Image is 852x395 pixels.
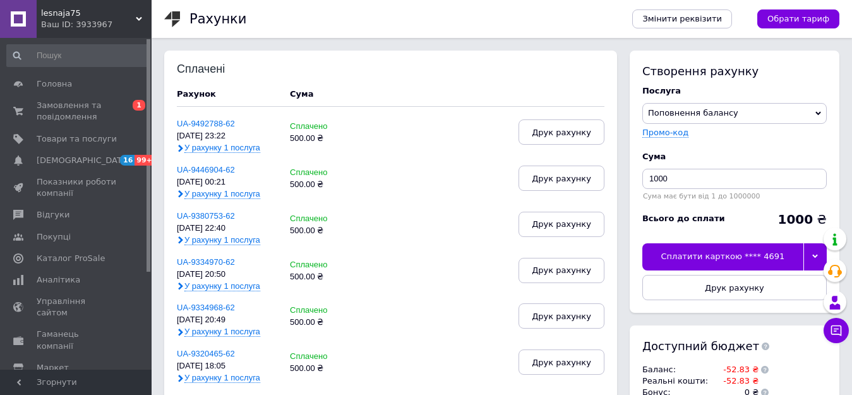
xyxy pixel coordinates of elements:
[290,352,358,362] div: Сплачено
[177,224,277,233] div: [DATE] 22:40
[519,349,604,375] button: Друк рахунку
[177,63,260,76] div: Сплачені
[177,88,277,100] div: Рахунок
[177,131,277,141] div: [DATE] 23:22
[290,306,358,315] div: Сплачено
[824,318,849,343] button: Чат з покупцем
[532,265,591,275] span: Друк рахунку
[41,19,152,30] div: Ваш ID: 3933967
[37,274,80,286] span: Аналітика
[777,213,827,226] div: ₴
[777,212,813,227] b: 1000
[135,155,155,166] span: 99+
[290,272,358,282] div: 500.00 ₴
[290,180,358,190] div: 500.00 ₴
[290,214,358,224] div: Сплачено
[757,9,839,28] a: Обрати тариф
[177,211,235,221] a: UA-9380753-62
[642,364,711,375] td: Баланс :
[632,9,732,28] a: Змінити реквізити
[519,212,604,237] button: Друк рахунку
[642,243,803,270] div: Сплатити карткою **** 4691
[177,119,235,128] a: UA-9492788-62
[642,85,827,97] div: Послуга
[37,362,69,374] span: Маркет
[705,283,764,293] span: Друк рахунку
[177,303,235,312] a: UA-9334968-62
[184,189,260,199] span: У рахунку 1 послуга
[133,100,145,111] span: 1
[189,11,246,27] h1: Рахунки
[642,128,688,137] label: Промо-код
[290,364,358,374] div: 500.00 ₴
[519,119,604,145] button: Друк рахунку
[177,315,277,325] div: [DATE] 20:49
[519,258,604,283] button: Друк рахунку
[177,270,277,279] div: [DATE] 20:50
[642,275,827,300] button: Друк рахунку
[532,358,591,367] span: Друк рахунку
[37,78,72,90] span: Головна
[37,133,117,145] span: Товари та послуги
[37,209,69,221] span: Відгуки
[642,192,827,200] div: Сума має бути від 1 до 1000000
[177,165,235,174] a: UA-9446904-62
[532,174,591,183] span: Друк рахунку
[532,219,591,229] span: Друк рахунку
[37,253,105,264] span: Каталог ProSale
[120,155,135,166] span: 16
[290,122,358,131] div: Сплачено
[642,169,827,189] input: Введіть суму
[711,364,759,375] td: -52.83 ₴
[648,108,738,118] span: Поповнення балансу
[37,100,117,123] span: Замовлення та повідомлення
[41,8,136,19] span: lesnaja75
[184,373,260,383] span: У рахунку 1 послуга
[532,128,591,137] span: Друк рахунку
[290,226,358,236] div: 500.00 ₴
[519,166,604,191] button: Друк рахунку
[642,338,759,354] span: Доступний бюджет
[37,155,130,166] span: [DEMOGRAPHIC_DATA]
[767,13,829,25] span: Обрати тариф
[37,231,71,243] span: Покупці
[290,260,358,270] div: Сплачено
[519,303,604,329] button: Друк рахунку
[37,176,117,199] span: Показники роботи компанії
[37,329,117,351] span: Гаманець компанії
[290,134,358,143] div: 500.00 ₴
[177,349,235,358] a: UA-9320465-62
[177,362,277,371] div: [DATE] 18:05
[642,13,722,25] span: Змінити реквізити
[177,178,277,187] div: [DATE] 00:21
[642,213,725,224] div: Всього до сплати
[642,151,827,162] div: Cума
[184,143,260,153] span: У рахунку 1 послуга
[184,235,260,245] span: У рахунку 1 послуга
[6,44,149,67] input: Пошук
[642,375,711,387] td: Реальні кошти :
[711,375,759,387] td: -52.83 ₴
[37,296,117,319] span: Управління сайтом
[532,312,591,321] span: Друк рахунку
[290,88,313,100] div: Cума
[290,318,358,327] div: 500.00 ₴
[642,63,827,79] div: Створення рахунку
[184,327,260,337] span: У рахунку 1 послуга
[184,281,260,291] span: У рахунку 1 послуга
[177,257,235,267] a: UA-9334970-62
[290,168,358,178] div: Сплачено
